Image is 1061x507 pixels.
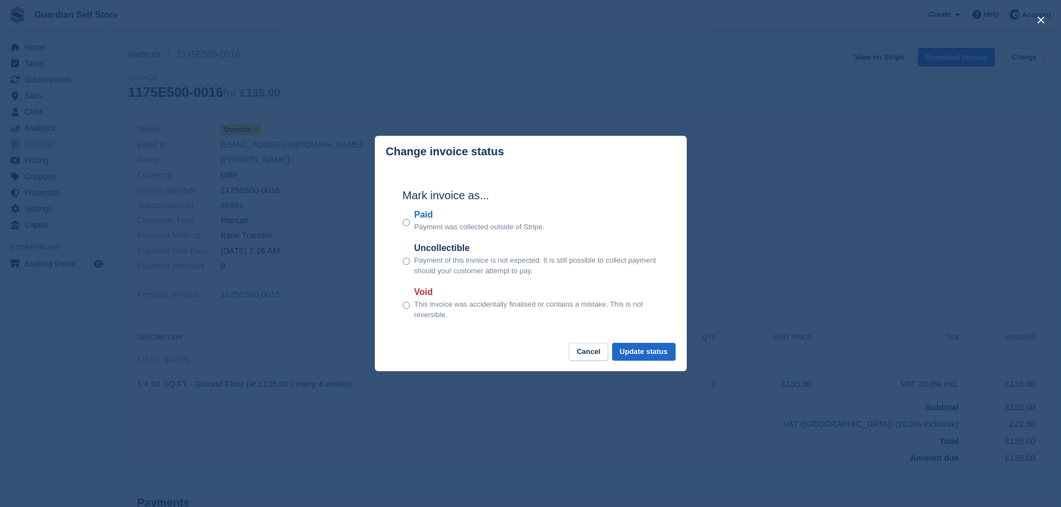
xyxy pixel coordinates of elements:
[414,299,659,321] p: This invoice was accidentally finalised or contains a mistake. This is not reversible.
[569,343,608,361] button: Cancel
[403,187,659,204] h2: Mark invoice as...
[414,208,545,221] label: Paid
[414,286,659,299] label: Void
[414,242,659,255] label: Uncollectible
[414,255,659,277] p: Payment of this invoice is not expected. It is still possible to collect payment should your cust...
[612,343,676,361] button: Update status
[386,145,504,158] p: Change invoice status
[414,221,545,233] p: Payment was collected outside of Stripe.
[1032,11,1050,29] button: close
